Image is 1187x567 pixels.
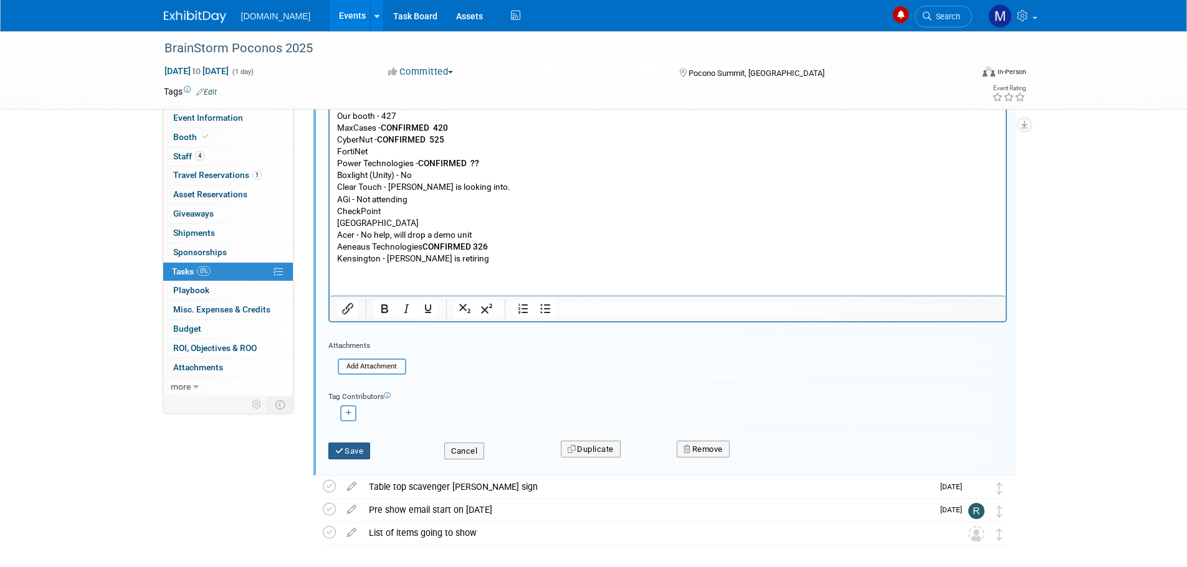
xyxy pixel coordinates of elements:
iframe: Rich Text Area [330,105,1006,296]
span: [DATE] [940,505,968,514]
i: Move task [996,528,1003,540]
button: Insert/edit link [337,300,358,317]
a: Tasks0% [163,263,293,281]
div: Attachments [328,340,406,351]
span: [DATE] [DATE] [164,65,229,77]
span: Playbook [173,285,209,295]
a: Travel Reservations1 [163,166,293,185]
span: Asset Reservations [173,189,247,199]
span: ROI, Objectives & ROO [173,343,257,353]
a: Edit [196,88,217,96]
button: Committed [384,65,458,78]
span: 4 [195,151,204,161]
button: Bold [374,300,395,317]
button: Remove [677,441,730,458]
span: Staff [173,151,204,161]
a: edit [341,504,363,515]
button: Cancel [444,443,484,460]
a: Attachments [163,358,293,377]
a: Booth [163,128,293,147]
a: Asset Reservations [163,185,293,204]
button: Superscript [476,300,497,317]
button: Underline [417,300,439,317]
span: Shipments [173,228,215,238]
a: Staff4 [163,148,293,166]
span: Attachments [173,362,223,372]
span: 0% [197,266,211,276]
button: Subscript [454,300,475,317]
img: Vasili Karalewich [968,480,984,496]
i: Move task [996,505,1003,517]
a: Sponsorships [163,243,293,262]
div: Tag Contributors [328,389,1007,402]
button: Italic [396,300,417,317]
div: List of items going to show [363,522,943,543]
span: Search [932,12,960,21]
a: Search [915,6,972,27]
span: Booth [173,132,211,142]
span: Event Information [173,113,243,123]
img: Unassigned [968,526,984,542]
a: Giveaways [163,205,293,223]
img: Format-Inperson.png [983,67,995,77]
a: Playbook [163,281,293,300]
span: Misc. Expenses & Credits [173,304,270,314]
span: [DATE] [940,482,968,491]
i: Booth reservation complete [203,133,209,140]
i: Move task [996,482,1003,494]
span: Pocono Summit, [GEOGRAPHIC_DATA] [689,68,824,78]
td: Toggle Event Tabs [267,396,293,413]
div: Event Format [899,65,1027,83]
button: Bullet list [535,300,556,317]
a: edit [341,481,363,492]
span: 1 [252,171,262,180]
div: BrainStorm Poconos 2025 [160,37,953,60]
span: Travel Reservations [173,170,262,180]
td: Personalize Event Tab Strip [246,396,268,413]
td: Tags [164,85,217,98]
span: to [191,66,203,76]
a: Budget [163,320,293,339]
div: Event Rating [992,85,1026,91]
button: Numbered list [513,300,534,317]
div: In-Person [997,67,1026,77]
img: ExhibitDay [164,11,226,23]
a: Misc. Expenses & Credits [163,301,293,319]
a: edit [341,527,363,538]
a: ROI, Objectives & ROO [163,339,293,358]
span: Budget [173,324,201,334]
span: (1 day) [231,68,254,76]
button: Save [328,443,371,460]
span: more [171,382,191,391]
span: Sponsorships [173,247,227,257]
span: Giveaways [173,209,214,218]
img: Rachelle Menzella [968,503,984,519]
button: Duplicate [561,441,621,458]
a: Shipments [163,224,293,243]
img: Mark Menzella [988,4,1012,28]
span: [DOMAIN_NAME] [241,11,311,21]
span: Tasks [172,266,211,276]
a: more [163,378,293,396]
a: Event Information [163,109,293,128]
div: Pre show email start on [DATE] [363,499,933,520]
div: Table top scavenger [PERSON_NAME] sign [363,476,933,497]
